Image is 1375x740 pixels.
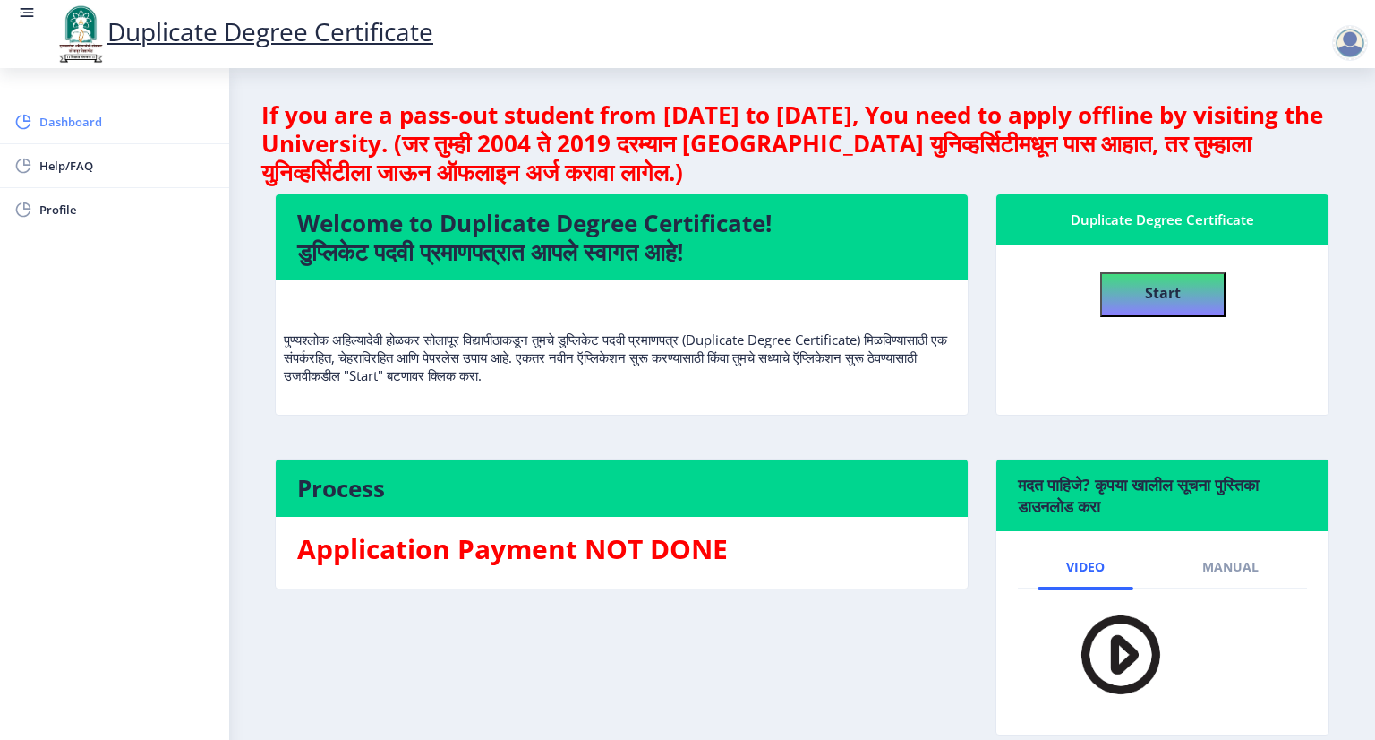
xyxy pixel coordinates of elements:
[297,531,946,567] h3: Application Payment NOT DONE
[39,111,215,133] span: Dashboard
[1066,560,1105,574] span: Video
[284,295,960,384] p: पुण्यश्लोक अहिल्यादेवी होळकर सोलापूर विद्यापीठाकडून तुमचे डुप्लिकेट पदवी प्रमाणपत्र (Duplicate De...
[1018,209,1307,230] div: Duplicate Degree Certificate
[1046,603,1172,706] img: PLAY.png
[1174,546,1287,589] a: Manual
[1018,474,1307,517] h6: मदत पाहिजे? कृपया खालील सूचना पुस्तिका डाउनलोड करा
[297,209,946,266] h4: Welcome to Duplicate Degree Certificate! डुप्लिकेट पदवी प्रमाणपत्रात आपले स्वागत आहे!
[39,199,215,220] span: Profile
[1038,546,1133,589] a: Video
[54,4,107,65] img: logo
[261,100,1343,186] h4: If you are a pass-out student from [DATE] to [DATE], You need to apply offline by visiting the Un...
[54,14,433,48] a: Duplicate Degree Certificate
[1202,560,1259,574] span: Manual
[297,474,946,503] h4: Process
[1100,272,1226,317] button: Start
[39,155,215,176] span: Help/FAQ
[1145,283,1181,303] b: Start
